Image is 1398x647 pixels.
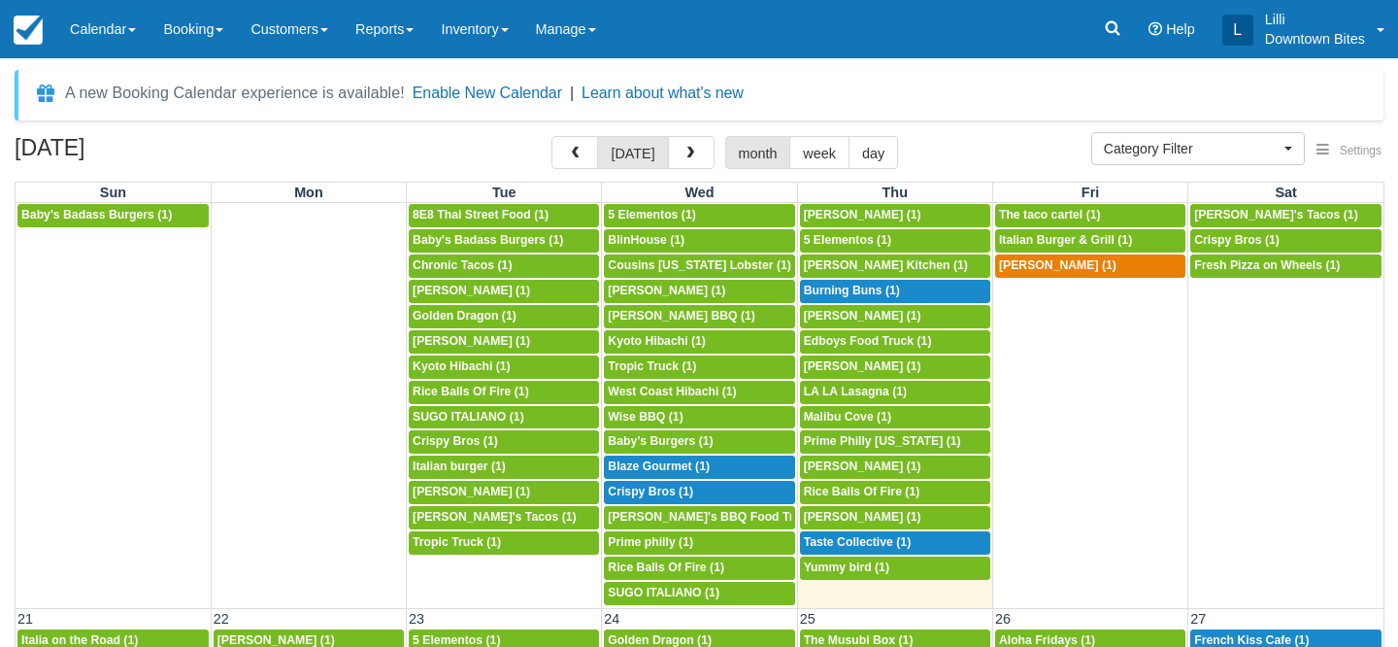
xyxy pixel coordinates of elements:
span: Category Filter [1104,139,1280,158]
span: Rice Balls Of Fire (1) [413,385,529,398]
a: Malibu Cove (1) [800,406,990,429]
a: SUGO ITALIANO (1) [604,582,794,605]
p: Downtown Bites [1265,29,1365,49]
div: A new Booking Calendar experience is available! [65,82,405,105]
span: BlinHouse (1) [608,233,684,247]
a: Italian burger (1) [409,456,599,479]
button: [DATE] [597,136,668,169]
span: Tropic Truck (1) [608,359,696,373]
a: Chronic Tacos (1) [409,255,599,278]
a: Fresh Pizza on Wheels (1) [1190,255,1381,278]
span: Rice Balls Of Fire (1) [608,561,724,574]
a: Prime Philly [US_STATE] (1) [800,430,990,454]
span: Italian burger (1) [413,460,506,473]
a: Edboys Food Truck (1) [800,330,990,354]
span: The Musubi Box (1) [804,633,914,647]
span: Golden Dragon (1) [413,309,516,323]
span: [PERSON_NAME] (1) [413,284,530,297]
a: Crispy Bros (1) [409,430,599,454]
span: Italian Burger & Grill (1) [999,233,1132,247]
a: Baby's Badass Burgers (1) [17,204,209,227]
a: Learn about what's new [582,85,744,101]
span: 22 [212,611,231,627]
a: Baby's Badass Burgers (1) [409,229,599,253]
span: Burning Buns (1) [804,284,900,297]
span: Sat [1275,185,1296,200]
a: West Coast Hibachi (1) [604,381,794,404]
h2: [DATE] [15,136,260,172]
span: [PERSON_NAME] Kitchen (1) [804,258,968,272]
span: Crispy Bros (1) [1194,233,1280,247]
span: [PERSON_NAME] (1) [804,510,921,524]
button: Enable New Calendar [413,84,562,103]
span: 21 [16,611,35,627]
span: 5 Elementos (1) [608,208,695,221]
a: Tropic Truck (1) [409,531,599,555]
span: West Coast Hibachi (1) [608,385,736,398]
span: [PERSON_NAME] (1) [804,460,921,473]
span: 24 [602,611,621,627]
a: [PERSON_NAME] (1) [409,330,599,354]
span: Blaze Gourmet (1) [608,460,710,473]
span: 8E8 Thai Street Food (1) [413,208,549,221]
span: [PERSON_NAME]'s Tacos (1) [1194,208,1358,221]
a: [PERSON_NAME] (1) [800,506,990,529]
a: Tropic Truck (1) [604,356,794,379]
span: French Kiss Cafe (1) [1194,633,1309,647]
span: 27 [1188,611,1208,627]
span: Golden Dragon (1) [608,633,712,647]
a: Kyoto Hibachi (1) [409,356,599,379]
a: Prime philly (1) [604,531,794,555]
span: 5 Elementos (1) [804,233,891,247]
a: LA LA Lasagna (1) [800,381,990,404]
span: Tue [492,185,516,200]
button: week [789,136,849,169]
a: Taste Collective (1) [800,531,990,555]
a: Italian Burger & Grill (1) [995,229,1185,253]
span: Chronic Tacos (1) [413,258,512,272]
a: [PERSON_NAME] BBQ (1) [604,305,794,328]
span: The taco cartel (1) [999,208,1101,221]
span: Wed [684,185,714,200]
span: SUGO ITALIANO (1) [413,410,524,424]
span: Sun [100,185,126,200]
span: [PERSON_NAME]'s Tacos (1) [413,510,577,524]
a: [PERSON_NAME] Kitchen (1) [800,255,990,278]
span: Fresh Pizza on Wheels (1) [1194,258,1340,272]
a: Kyoto Hibachi (1) [604,330,794,354]
span: Mon [294,185,323,200]
span: SUGO ITALIANO (1) [608,586,719,599]
img: checkfront-main-nav-mini-logo.png [14,16,43,45]
p: Lilli [1265,10,1365,29]
span: 25 [798,611,817,627]
a: Rice Balls Of Fire (1) [409,381,599,404]
a: [PERSON_NAME] (1) [800,456,990,479]
span: Baby's Badass Burgers (1) [21,208,172,221]
a: [PERSON_NAME] (1) [800,305,990,328]
span: Rice Balls Of Fire (1) [804,485,920,498]
span: Settings [1340,144,1381,157]
button: day [849,136,898,169]
a: [PERSON_NAME] (1) [409,481,599,504]
a: SUGO ITALIANO (1) [409,406,599,429]
span: 5 Elementos (1) [413,633,500,647]
a: [PERSON_NAME] (1) [800,356,990,379]
a: Yummy bird (1) [800,557,990,580]
span: Crispy Bros (1) [413,434,498,448]
span: LA LA Lasagna (1) [804,385,908,398]
a: Cousins [US_STATE] Lobster (1) [604,255,794,278]
span: Prime philly (1) [608,535,693,549]
button: Settings [1305,137,1393,165]
span: Fri [1082,185,1099,200]
a: [PERSON_NAME] (1) [604,280,794,303]
a: Wise BBQ (1) [604,406,794,429]
span: [PERSON_NAME] (1) [413,334,530,348]
span: 26 [993,611,1013,627]
span: Aloha Fridays (1) [999,633,1095,647]
span: Edboys Food Truck (1) [804,334,932,348]
span: [PERSON_NAME] (1) [217,633,335,647]
span: Kyoto Hibachi (1) [413,359,511,373]
a: Blaze Gourmet (1) [604,456,794,479]
a: Rice Balls Of Fire (1) [800,481,990,504]
span: [PERSON_NAME] BBQ (1) [608,309,755,323]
